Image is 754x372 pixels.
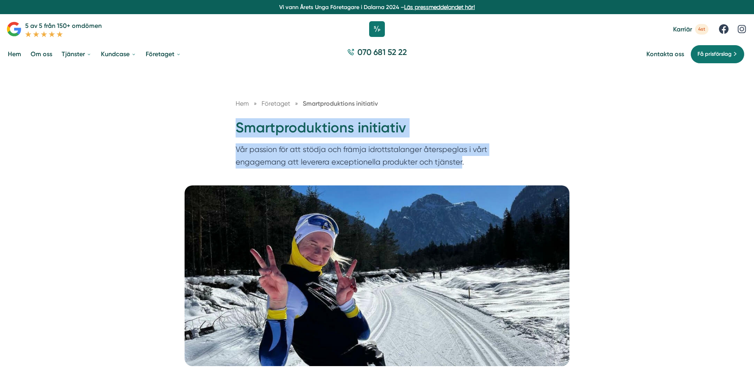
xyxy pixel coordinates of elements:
span: Få prisförslag [697,50,732,59]
a: Få prisförslag [690,45,745,64]
a: Tjänster [60,44,93,64]
a: Om oss [29,44,54,64]
span: » [295,99,298,108]
a: Företaget [144,44,183,64]
p: 5 av 5 från 150+ omdömen [25,21,102,31]
span: Företaget [262,100,290,107]
span: 070 681 52 22 [357,46,407,58]
a: 070 681 52 22 [344,46,410,62]
span: 4st [695,24,708,35]
a: Hem [236,100,249,107]
p: Vi vann Årets Unga Företagare i Dalarna 2024 – [3,3,751,11]
a: Företaget [262,100,292,107]
img: Smartproduktions initiativ [185,185,569,366]
a: Läs pressmeddelandet här! [404,4,475,10]
a: Kundcase [99,44,138,64]
span: » [254,99,257,108]
p: Vår passion för att stödja och främja idrottstalanger återspeglas i vårt engagemang att leverera ... [236,143,518,172]
a: Hem [6,44,23,64]
a: Smartproduktions initiativ [303,100,378,107]
a: Karriär 4st [673,24,708,35]
span: Karriär [673,26,692,33]
a: Kontakta oss [646,50,684,58]
nav: Breadcrumb [236,99,518,108]
h1: Smartproduktions initiativ [236,118,518,144]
